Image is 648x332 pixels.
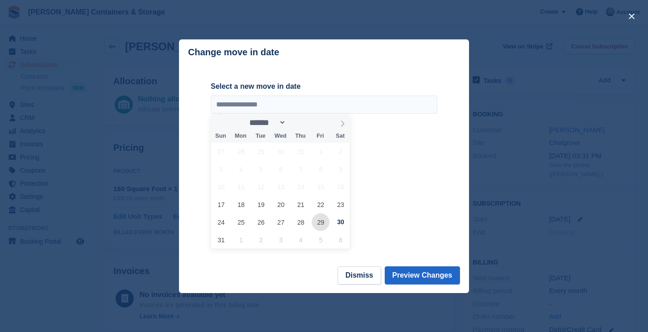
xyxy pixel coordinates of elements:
span: August 9, 2025 [332,160,349,178]
span: August 22, 2025 [312,196,329,213]
span: August 26, 2025 [252,213,270,231]
span: July 31, 2025 [292,143,309,160]
span: July 29, 2025 [252,143,270,160]
span: Sun [211,133,231,139]
span: August 20, 2025 [272,196,290,213]
span: Wed [271,133,290,139]
span: August 28, 2025 [292,213,309,231]
span: September 6, 2025 [332,231,349,249]
span: August 21, 2025 [292,196,309,213]
span: August 23, 2025 [332,196,349,213]
span: August 2, 2025 [332,143,349,160]
input: Year [286,118,314,127]
span: August 8, 2025 [312,160,329,178]
button: Preview Changes [385,266,460,284]
span: September 4, 2025 [292,231,309,249]
span: August 29, 2025 [312,213,329,231]
span: August 12, 2025 [252,178,270,196]
span: August 30, 2025 [332,213,349,231]
span: August 17, 2025 [212,196,230,213]
span: Thu [290,133,310,139]
span: August 11, 2025 [232,178,250,196]
span: July 27, 2025 [212,143,230,160]
span: July 28, 2025 [232,143,250,160]
span: September 1, 2025 [232,231,250,249]
span: August 14, 2025 [292,178,309,196]
span: August 7, 2025 [292,160,309,178]
span: August 3, 2025 [212,160,230,178]
span: September 3, 2025 [272,231,290,249]
select: Month [247,118,286,127]
span: Sat [330,133,350,139]
span: September 2, 2025 [252,231,270,249]
span: August 6, 2025 [272,160,290,178]
span: August 19, 2025 [252,196,270,213]
span: August 16, 2025 [332,178,349,196]
label: Select a new move in date [211,81,437,92]
span: August 27, 2025 [272,213,290,231]
button: Dismiss [338,266,381,284]
span: August 5, 2025 [252,160,270,178]
p: Change move in date [188,47,279,58]
span: Fri [310,133,330,139]
span: August 18, 2025 [232,196,250,213]
span: July 30, 2025 [272,143,290,160]
span: August 24, 2025 [212,213,230,231]
span: August 1, 2025 [312,143,329,160]
span: August 25, 2025 [232,213,250,231]
span: Tue [251,133,271,139]
span: August 4, 2025 [232,160,250,178]
span: August 31, 2025 [212,231,230,249]
span: September 5, 2025 [312,231,329,249]
button: close [624,9,639,24]
span: August 10, 2025 [212,178,230,196]
span: August 15, 2025 [312,178,329,196]
span: August 13, 2025 [272,178,290,196]
span: Mon [231,133,251,139]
